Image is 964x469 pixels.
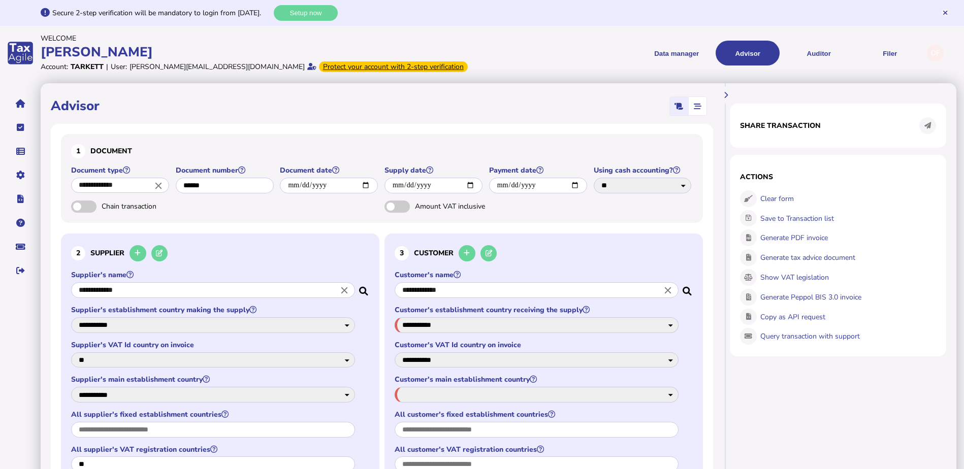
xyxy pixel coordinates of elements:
[662,285,673,296] i: Close
[16,151,25,152] i: Data manager
[111,62,127,72] div: User:
[71,270,357,280] label: Supplier's name
[130,62,305,72] div: [PERSON_NAME][EMAIL_ADDRESS][DOMAIN_NAME]
[319,61,468,72] div: From Oct 1, 2025, 2-step verification will be required to login. Set it up now...
[395,305,680,315] label: Customer's establishment country receiving the supply
[307,63,316,70] i: Email verified
[395,445,680,454] label: All customer's VAT registration countries
[153,180,164,191] i: Close
[10,260,31,281] button: Sign out
[858,41,922,65] button: Filer
[489,165,589,175] label: Payment date
[41,62,68,72] div: Account:
[71,62,104,72] div: Tarkett
[176,165,275,175] label: Document number
[395,410,680,419] label: All customer's fixed establishment countries
[102,202,208,211] span: Chain transaction
[71,375,357,384] label: Supplier's main establishment country
[484,41,922,65] menu: navigate products
[10,236,31,257] button: Raise a support ticket
[10,141,31,162] button: Data manager
[670,97,688,115] mat-button-toggle: Classic scrolling page view
[740,121,821,130] h1: Share transaction
[71,305,357,315] label: Supplier's establishment country making the supply
[10,188,31,210] button: Developer hub links
[688,97,706,115] mat-button-toggle: Stepper view
[151,245,168,262] button: Edit selected supplier in the database
[459,245,475,262] button: Add a new customer to the database
[41,33,479,43] div: Welcome
[415,202,522,211] span: Amount VAT inclusive
[395,340,680,350] label: Customer's VAT Id country on invoice
[339,285,350,296] i: Close
[10,93,31,114] button: Home
[683,284,693,292] i: Search for a dummy customer
[787,41,851,65] button: Auditor
[395,246,409,260] div: 3
[71,165,171,200] app-field: Select a document type
[71,244,369,263] h3: Supplier
[480,245,497,262] button: Edit selected customer in the database
[10,117,31,138] button: Tasks
[10,212,31,233] button: Help pages
[942,9,949,16] button: Hide message
[395,244,693,263] h3: Customer
[395,270,680,280] label: Customer's name
[718,86,734,103] button: Hide
[395,375,680,384] label: Customer's main establishment country
[716,41,780,65] button: Shows a dropdown of VAT Advisor options
[927,45,944,61] div: Profile settings
[52,8,271,18] div: Secure 2-step verification will be mandatory to login from [DATE].
[274,5,338,21] button: Setup now
[71,144,693,158] h3: Document
[71,165,171,175] label: Document type
[740,172,936,182] h1: Actions
[645,41,709,65] button: Shows a dropdown of Data manager options
[71,410,357,419] label: All supplier's fixed establishment countries
[51,97,100,115] h1: Advisor
[384,165,484,175] label: Supply date
[10,164,31,186] button: Manage settings
[130,245,146,262] button: Add a new supplier to the database
[919,117,936,134] button: Share transaction
[594,165,693,175] label: Using cash accounting?
[71,246,85,260] div: 2
[71,144,85,158] div: 1
[41,43,479,61] div: [PERSON_NAME]
[71,340,357,350] label: Supplier's VAT Id country on invoice
[106,62,108,72] div: |
[359,284,369,292] i: Search for a dummy seller
[280,165,379,175] label: Document date
[71,445,357,454] label: All supplier's VAT registration countries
